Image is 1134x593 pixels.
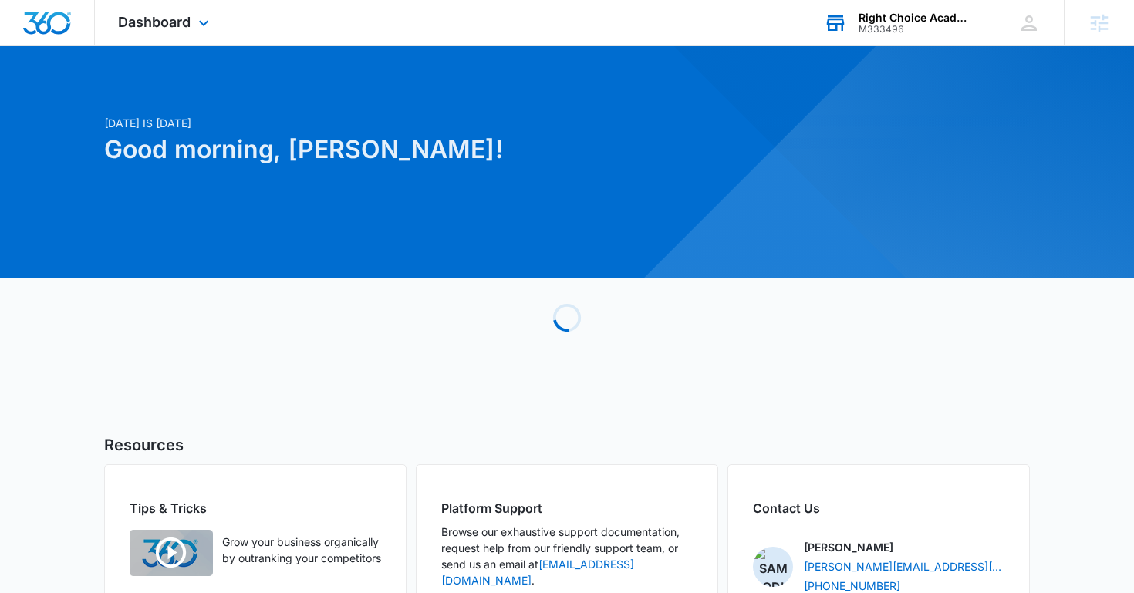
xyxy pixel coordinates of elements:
h2: Platform Support [441,499,693,517]
h5: Resources [104,433,1030,457]
h2: Tips & Tricks [130,499,381,517]
p: Grow your business organically by outranking your competitors [222,534,381,566]
p: [PERSON_NAME] [804,539,893,555]
p: Browse our exhaustive support documentation, request help from our friendly support team, or send... [441,524,693,588]
a: [PERSON_NAME][EMAIL_ADDRESS][PERSON_NAME][DOMAIN_NAME] [804,558,1004,574]
div: account id [859,24,971,35]
span: Dashboard [118,14,191,30]
img: Sam Coduto [753,547,793,587]
div: account name [859,12,971,24]
h1: Good morning, [PERSON_NAME]! [104,131,715,168]
h2: Contact Us [753,499,1004,517]
p: [DATE] is [DATE] [104,115,715,131]
img: Quick Overview Video [130,530,213,576]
